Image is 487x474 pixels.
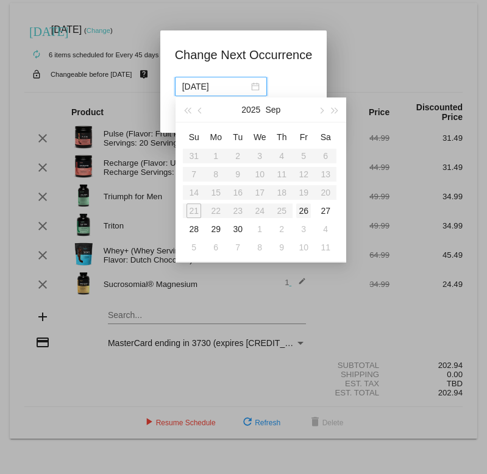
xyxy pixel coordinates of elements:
td: 10/9/2025 [271,238,293,256]
td: 10/11/2025 [315,238,336,256]
td: 10/1/2025 [249,220,271,238]
button: Next year (Control + right) [328,97,341,122]
td: 10/5/2025 [183,238,205,256]
div: 4 [318,222,333,236]
th: Tue [227,127,249,147]
td: 9/28/2025 [183,220,205,238]
td: 10/3/2025 [293,220,315,238]
div: 7 [230,240,245,255]
div: 8 [252,240,267,255]
div: 26 [296,203,311,218]
th: Wed [249,127,271,147]
td: 10/10/2025 [293,238,315,256]
h1: Change Next Occurrence [175,45,313,65]
th: Mon [205,127,227,147]
td: 10/2/2025 [271,220,293,238]
th: Fri [293,127,315,147]
div: 29 [208,222,223,236]
th: Sat [315,127,336,147]
td: 9/29/2025 [205,220,227,238]
input: Select date [182,80,249,93]
td: 9/27/2025 [315,202,336,220]
button: 2025 [241,97,260,122]
th: Sun [183,127,205,147]
div: 30 [230,222,245,236]
td: 9/30/2025 [227,220,249,238]
div: 27 [318,203,333,218]
button: Sep [265,97,280,122]
div: 5 [187,240,201,255]
td: 9/26/2025 [293,202,315,220]
button: Previous month (PageUp) [194,97,208,122]
button: Update [175,104,229,126]
div: 3 [296,222,311,236]
div: 6 [208,240,223,255]
td: 10/8/2025 [249,238,271,256]
div: 10 [296,240,311,255]
button: Last year (Control + left) [180,97,194,122]
button: Next month (PageDown) [314,97,327,122]
div: 9 [274,240,289,255]
div: 28 [187,222,201,236]
td: 10/4/2025 [315,220,336,238]
td: 10/7/2025 [227,238,249,256]
th: Thu [271,127,293,147]
td: 10/6/2025 [205,238,227,256]
div: 11 [318,240,333,255]
div: 1 [252,222,267,236]
div: 2 [274,222,289,236]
